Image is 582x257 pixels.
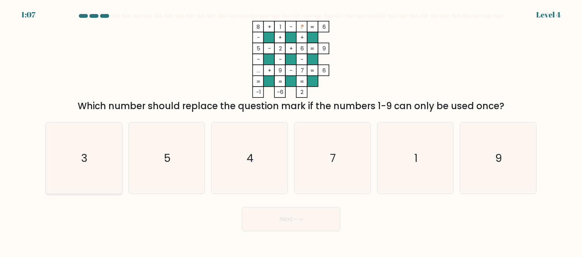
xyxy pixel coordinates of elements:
div: 1:07 [21,9,35,20]
tspan: = [257,78,260,85]
tspan: = [311,23,314,31]
text: 1 [414,150,418,165]
text: 5 [164,150,171,165]
tspan: -1 [256,89,261,96]
tspan: - [290,23,293,31]
button: Next [242,207,340,231]
tspan: 6 [323,23,326,31]
text: 9 [495,150,502,165]
tspan: = [311,45,314,52]
tspan: 9 [279,67,282,74]
tspan: + [268,23,271,31]
tspan: 2 [279,45,282,52]
text: 7 [330,150,336,165]
tspan: + [300,34,304,41]
tspan: = [311,67,314,74]
tspan: 9 [323,45,326,52]
tspan: - [279,56,282,63]
tspan: - [301,56,304,63]
div: Level 4 [536,9,561,20]
tspan: + [279,34,282,41]
text: 4 [247,150,254,165]
tspan: 8 [257,23,260,31]
tspan: 6 [300,45,304,52]
div: Which number should replace the question mark if the numbers 1-9 can only be used once? [50,99,532,113]
tspan: = [278,78,282,85]
tspan: ... [257,67,260,74]
tspan: - [257,56,260,63]
tspan: - [257,34,260,41]
tspan: 5 [257,45,260,52]
tspan: 2 [301,89,304,96]
tspan: 6 [323,67,326,74]
tspan: - [268,45,271,52]
tspan: 1 [280,23,281,31]
tspan: + [289,45,293,52]
tspan: + [268,67,271,74]
tspan: 7 [300,67,304,74]
tspan: -6 [277,89,284,96]
tspan: ? [300,23,304,31]
text: 3 [81,150,88,165]
tspan: = [300,78,304,85]
tspan: - [290,67,293,74]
